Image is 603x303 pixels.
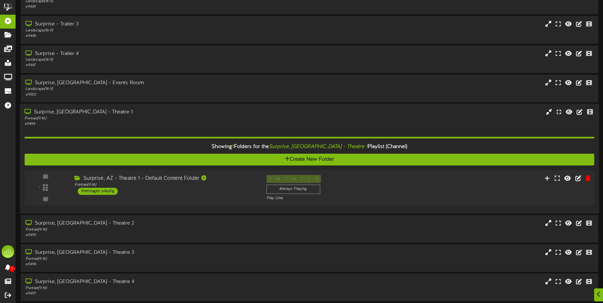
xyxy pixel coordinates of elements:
[25,79,257,87] div: Surprise, [GEOGRAPHIC_DATA] - Events Room
[24,154,594,165] button: Create New Folder
[232,144,234,150] span: 1
[25,278,257,286] div: Surprise, [GEOGRAPHIC_DATA] - Theatre 4
[25,262,257,267] div: # 9496
[25,291,257,296] div: # 9497
[78,188,118,195] div: 1 messages playing
[9,266,15,272] span: 0
[74,175,257,182] div: Surprise, AZ - Theatre 1 - Default Content Folder
[25,256,257,262] div: Portrait ( 9:16 )
[25,4,257,10] div: # 9445
[25,33,257,39] div: # 9446
[24,121,256,126] div: # 9494
[266,195,401,201] div: Play One
[20,140,599,154] div: Showing Folders for the Playlist (Channel)
[24,116,256,121] div: Portrait ( 9:16 )
[25,63,257,68] div: # 9447
[25,86,257,92] div: Landscape ( 16:9 )
[24,108,256,116] div: Surprise, [GEOGRAPHIC_DATA] - Theatre 1
[25,249,257,256] div: Surprise, [GEOGRAPHIC_DATA] - Theatre 3
[25,57,257,63] div: Landscape ( 16:9 )
[25,28,257,33] div: Landscape ( 16:9 )
[25,50,257,57] div: Surprise - Trailer 4
[266,185,320,194] div: Always Playing
[25,21,257,28] div: Surprise - Trailer 3
[2,245,14,258] div: JD
[269,144,368,150] i: Surprise, [GEOGRAPHIC_DATA] - Theatre 1
[25,286,257,291] div: Portrait ( 9:16 )
[74,182,257,187] div: Portrait ( 9:16 )
[25,227,257,232] div: Portrait ( 9:16 )
[25,220,257,227] div: Surprise, [GEOGRAPHIC_DATA] - Theatre 2
[25,92,257,98] div: # 9502
[25,232,257,238] div: # 9495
